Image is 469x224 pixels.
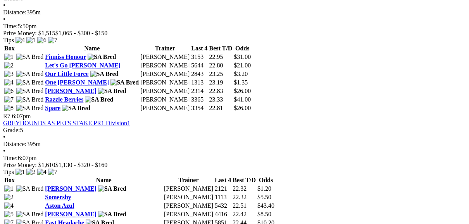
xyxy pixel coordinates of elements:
[45,62,121,69] a: Let's Go [PERSON_NAME]
[164,176,214,184] th: Trainer
[140,96,190,103] td: [PERSON_NAME]
[16,53,44,60] img: SA Bred
[214,202,231,210] td: 5432
[45,96,83,103] a: Razzle Berries
[140,53,190,61] td: [PERSON_NAME]
[16,211,44,218] img: SA Bred
[209,96,233,103] td: 23.33
[98,211,126,218] img: SA Bred
[16,79,44,86] img: SA Bred
[191,104,208,112] td: 3354
[257,194,271,200] span: $5.50
[4,202,14,209] img: 4
[3,16,5,22] span: •
[45,194,71,200] a: Somersby
[3,9,26,16] span: Distance:
[3,23,18,29] span: Time:
[209,70,233,78] td: 23.25
[16,88,44,95] img: SA Bred
[3,169,14,175] span: Tips
[191,70,208,78] td: 2843
[26,169,36,176] img: 2
[234,62,251,69] span: $21.00
[4,177,15,183] span: Box
[3,2,5,9] span: •
[45,79,109,86] a: One [PERSON_NAME]
[4,211,14,218] img: 5
[48,169,57,176] img: 7
[4,79,14,86] img: 4
[232,193,256,201] td: 22.32
[3,141,26,147] span: Distance:
[214,185,231,193] td: 2121
[257,202,274,209] span: $43.40
[3,134,5,140] span: •
[62,105,90,112] img: SA Bred
[16,185,44,192] img: SA Bred
[45,185,96,192] a: [PERSON_NAME]
[45,45,139,52] th: Name
[232,176,256,184] th: Best T/D
[45,176,163,184] th: Name
[45,211,96,217] a: [PERSON_NAME]
[45,88,96,94] a: [PERSON_NAME]
[4,96,14,103] img: 7
[55,162,108,168] span: $1,130 - $320 - $160
[4,62,14,69] img: 2
[3,9,466,16] div: 395m
[16,105,44,112] img: SA Bred
[88,53,116,60] img: SA Bred
[140,87,190,95] td: [PERSON_NAME]
[98,88,126,95] img: SA Bred
[16,169,25,176] img: 1
[234,105,251,111] span: $26.00
[3,30,466,37] div: Prize Money: $1,515
[140,62,190,69] td: [PERSON_NAME]
[232,185,256,193] td: 22.32
[232,202,256,210] td: 22.51
[3,37,14,43] span: Tips
[140,45,190,52] th: Trainer
[234,71,248,77] span: $3.20
[140,79,190,86] td: [PERSON_NAME]
[85,96,113,103] img: SA Bred
[234,96,251,103] span: $41.00
[257,185,271,192] span: $1.20
[232,210,256,218] td: 22.42
[234,88,251,94] span: $26.00
[110,79,139,86] img: SA Bred
[3,113,10,119] span: R7
[37,37,47,44] img: 6
[16,71,44,78] img: SA Bred
[3,120,130,126] a: GREYHOUNDS AS PETS STAKE PR1 Division1
[209,53,233,61] td: 22.95
[4,45,15,52] span: Box
[45,105,60,111] a: Spare
[191,79,208,86] td: 1313
[98,185,126,192] img: SA Bred
[4,88,14,95] img: 6
[164,210,214,218] td: [PERSON_NAME]
[209,87,233,95] td: 22.83
[4,105,14,112] img: 8
[233,45,251,52] th: Odds
[140,104,190,112] td: [PERSON_NAME]
[3,141,466,148] div: 395m
[214,193,231,201] td: 1113
[140,70,190,78] td: [PERSON_NAME]
[3,155,466,162] div: 6:07pm
[234,79,248,86] span: $1.35
[164,202,214,210] td: [PERSON_NAME]
[209,62,233,69] td: 22.80
[4,53,14,60] img: 1
[45,53,86,60] a: Finniss Honour
[26,37,36,44] img: 1
[37,169,47,176] img: 4
[234,53,251,60] span: $31.00
[45,71,88,77] a: Our Little Force
[90,71,119,78] img: SA Bred
[3,127,20,133] span: Grade:
[191,96,208,103] td: 3365
[55,30,108,36] span: $1,065 - $300 - $150
[191,62,208,69] td: 5644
